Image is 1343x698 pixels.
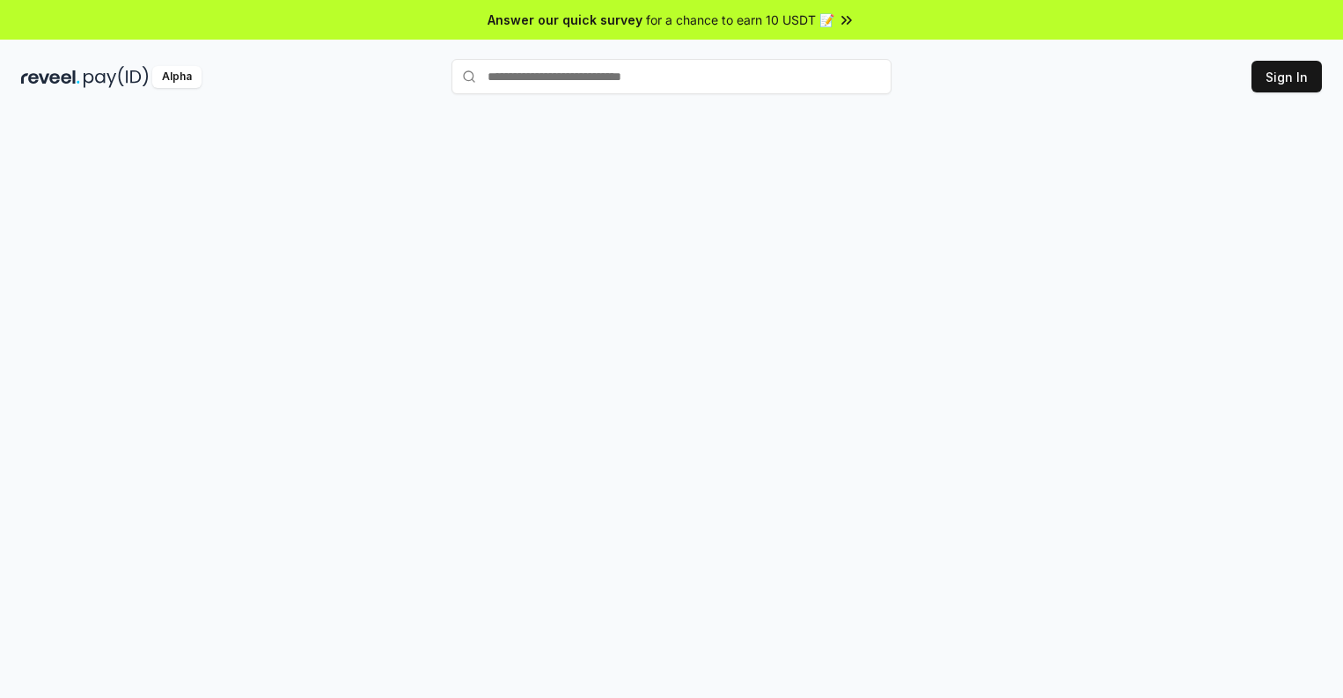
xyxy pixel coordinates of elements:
[488,11,642,29] span: Answer our quick survey
[646,11,834,29] span: for a chance to earn 10 USDT 📝
[1251,61,1322,92] button: Sign In
[84,66,149,88] img: pay_id
[21,66,80,88] img: reveel_dark
[152,66,202,88] div: Alpha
